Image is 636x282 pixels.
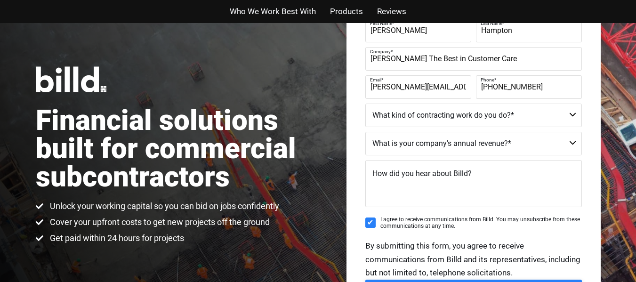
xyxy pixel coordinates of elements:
[48,217,270,228] span: Cover your upfront costs to get new projects off the ground
[36,106,318,191] h1: Financial solutions built for commercial subcontractors
[370,48,391,54] span: Company
[481,20,502,25] span: Last Name
[380,216,582,230] span: I agree to receive communications from Billd. You may unsubscribe from these communications at an...
[230,5,316,18] a: Who We Work Best With
[48,201,279,212] span: Unlock your working capital so you can bid on jobs confidently
[372,169,472,178] span: How did you hear about Billd?
[365,218,376,228] input: I agree to receive communications from Billd. You may unsubscribe from these communications at an...
[370,20,392,25] span: First Name
[370,77,381,82] span: Email
[48,233,184,244] span: Get paid within 24 hours for projects
[330,5,363,18] a: Products
[481,77,494,82] span: Phone
[365,241,580,278] span: By submitting this form, you agree to receive communications from Billd and its representatives, ...
[377,5,406,18] a: Reviews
